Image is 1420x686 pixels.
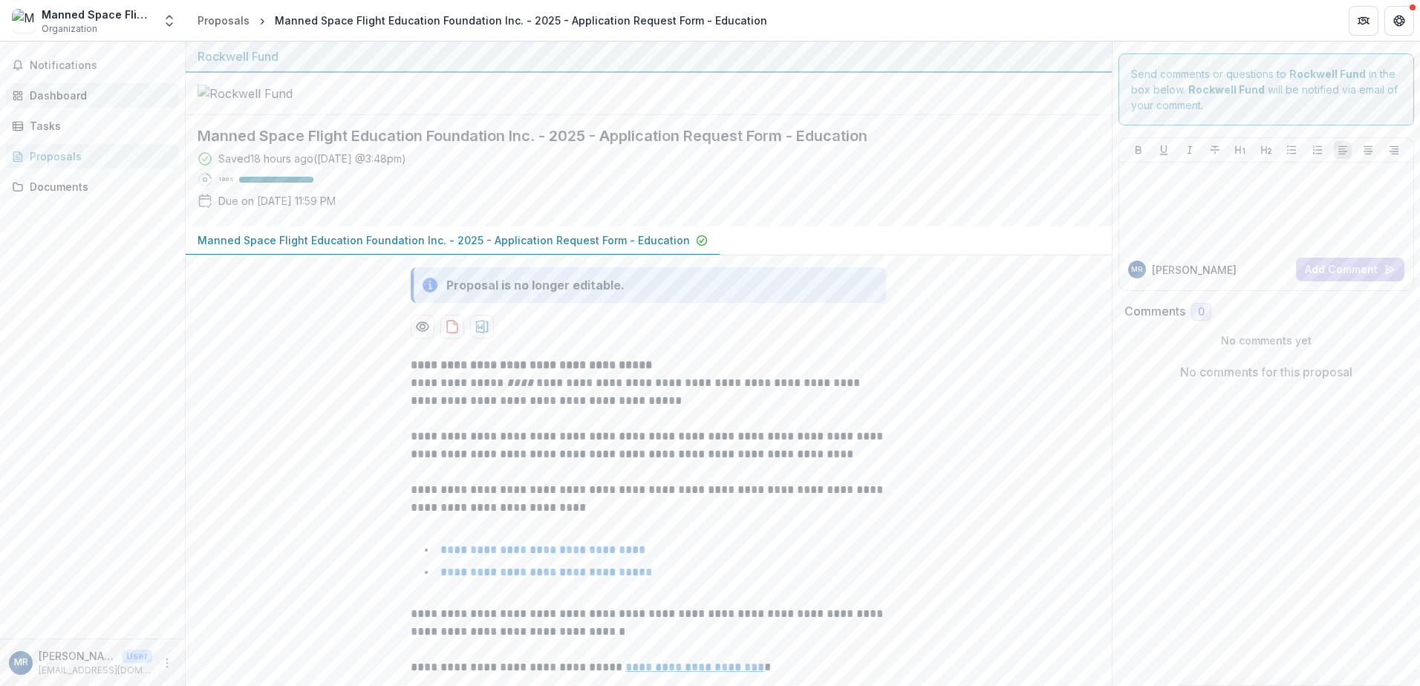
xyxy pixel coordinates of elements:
[12,9,36,33] img: Manned Space Flight Education Foundation Inc.
[122,650,152,663] p: User
[42,7,153,22] div: Manned Space Flight Education Foundation Inc.
[198,127,1076,145] h2: Manned Space Flight Education Foundation Inc. - 2025 - Application Request Form - Education
[1359,141,1377,159] button: Align Center
[470,315,494,339] button: download-proposal
[1257,141,1275,159] button: Heading 2
[198,85,346,102] img: Rockwell Fund
[1384,6,1414,36] button: Get Help
[1385,141,1403,159] button: Align Right
[6,114,179,138] a: Tasks
[446,276,625,294] div: Proposal is no longer editable.
[198,232,690,248] p: Manned Space Flight Education Foundation Inc. - 2025 - Application Request Form - Education
[6,144,179,169] a: Proposals
[1309,141,1326,159] button: Ordered List
[158,654,176,672] button: More
[30,179,167,195] div: Documents
[218,151,406,166] div: Saved 18 hours ago ( [DATE] @ 3:48pm )
[1124,304,1185,318] h2: Comments
[6,174,179,199] a: Documents
[6,53,179,77] button: Notifications
[39,664,152,677] p: [EMAIL_ADDRESS][DOMAIN_NAME]
[198,48,1100,65] div: Rockwell Fund
[192,10,255,31] a: Proposals
[1124,333,1409,348] p: No comments yet
[1131,266,1142,273] div: Mallory Rogers
[198,13,250,28] div: Proposals
[159,6,180,36] button: Open entity switcher
[218,193,336,209] p: Due on [DATE] 11:59 PM
[1152,262,1237,278] p: [PERSON_NAME]
[1181,141,1199,159] button: Italicize
[1198,306,1205,318] span: 0
[1289,68,1366,80] strong: Rockwell Fund
[42,22,97,36] span: Organization
[30,88,167,103] div: Dashboard
[1155,141,1173,159] button: Underline
[30,118,167,134] div: Tasks
[1180,363,1352,381] p: No comments for this proposal
[1130,141,1147,159] button: Bold
[218,174,233,185] p: 100 %
[30,148,167,164] div: Proposals
[1231,141,1249,159] button: Heading 1
[192,10,773,31] nav: breadcrumb
[1334,141,1352,159] button: Align Left
[30,59,173,72] span: Notifications
[39,648,116,664] p: [PERSON_NAME]
[1118,53,1415,125] div: Send comments or questions to in the box below. will be notified via email of your comment.
[14,658,28,667] div: Mallory Rogers
[1349,6,1378,36] button: Partners
[1188,83,1265,96] strong: Rockwell Fund
[1296,258,1404,281] button: Add Comment
[1283,141,1300,159] button: Bullet List
[411,315,434,339] button: Preview 6d90dfc3-3fc8-483a-80cd-7699e4c82070-0.pdf
[440,315,464,339] button: download-proposal
[6,83,179,108] a: Dashboard
[1206,141,1224,159] button: Strike
[275,13,767,28] div: Manned Space Flight Education Foundation Inc. - 2025 - Application Request Form - Education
